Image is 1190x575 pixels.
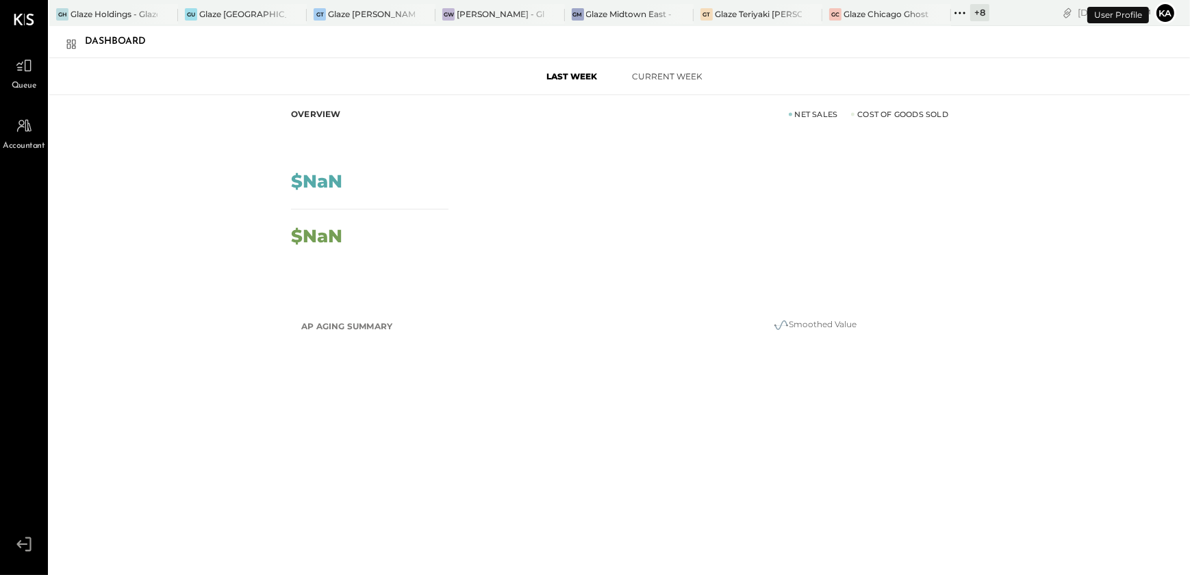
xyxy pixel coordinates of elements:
div: GT [700,8,713,21]
div: GC [829,8,841,21]
button: ka [1154,2,1176,24]
div: + 8 [970,4,989,21]
div: Glaze Midtown East - Glaze Lexington One LLC [586,8,673,20]
a: Queue [1,53,47,92]
div: Dashboard [85,31,160,53]
button: Last Week [524,65,620,88]
div: Glaze [PERSON_NAME] [PERSON_NAME] LLC [328,8,415,20]
div: Glaze [GEOGRAPHIC_DATA] - 110 Uni [199,8,286,20]
div: Cost of Goods Sold [851,109,948,120]
div: Net Sales [789,109,838,120]
div: Smoothed Value [678,317,952,333]
div: copy link [1061,5,1074,20]
div: GM [572,8,584,21]
div: Overview [291,109,341,120]
div: GH [56,8,68,21]
button: Current Week [620,65,716,88]
span: Accountant [3,140,45,153]
div: Glaze Chicago Ghost - West River Rice LLC [844,8,931,20]
div: User Profile [1087,7,1149,23]
div: [PERSON_NAME] - Glaze Williamsburg One LLC [457,8,544,20]
div: $NaN [291,227,342,245]
div: Glaze Holdings - Glaze Teriyaki Holdings LLC [71,8,157,20]
div: GW [442,8,455,21]
a: Accountant [1,113,47,153]
div: Glaze Teriyaki [PERSON_NAME] Street - [PERSON_NAME] River [PERSON_NAME] LLC [715,8,802,20]
div: GU [185,8,197,21]
span: Queue [12,80,37,92]
div: [DATE] [1078,6,1151,19]
h2: AP Aging Summary [301,314,392,339]
div: GT [314,8,326,21]
div: $NaN [291,172,342,190]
